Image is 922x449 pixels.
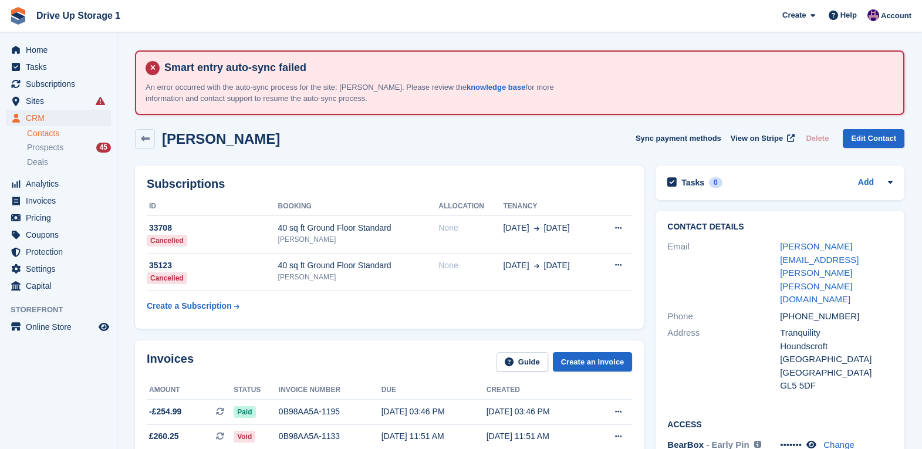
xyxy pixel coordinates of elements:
[858,176,874,190] a: Add
[6,175,111,192] a: menu
[147,272,187,284] div: Cancelled
[438,259,503,272] div: None
[6,210,111,226] a: menu
[278,259,439,272] div: 40 sq ft Ground Floor Standard
[27,156,111,168] a: Deals
[6,278,111,294] a: menu
[553,352,633,372] a: Create an Invoice
[6,76,111,92] a: menu
[96,96,105,106] i: Smart entry sync failures have occurred
[146,82,556,104] p: An error occurred with the auto-sync process for the site: [PERSON_NAME]. Please review the for m...
[278,222,439,234] div: 40 sq ft Ground Floor Standard
[279,430,381,443] div: 0B98AA5A-1133
[279,406,381,418] div: 0B98AA5A-1195
[6,227,111,243] a: menu
[26,244,96,260] span: Protection
[26,93,96,109] span: Sites
[26,319,96,335] span: Online Store
[6,244,111,260] a: menu
[27,142,63,153] span: Prospects
[780,366,893,380] div: [GEOGRAPHIC_DATA]
[278,197,439,216] th: Booking
[503,259,529,272] span: [DATE]
[26,42,96,58] span: Home
[487,381,592,400] th: Created
[147,352,194,372] h2: Invoices
[731,133,783,144] span: View on Stripe
[503,197,597,216] th: Tenancy
[26,261,96,277] span: Settings
[147,381,234,400] th: Amount
[544,259,570,272] span: [DATE]
[726,129,797,148] a: View on Stripe
[27,157,48,168] span: Deals
[881,10,911,22] span: Account
[487,430,592,443] div: [DATE] 11:51 AM
[96,143,111,153] div: 45
[26,175,96,192] span: Analytics
[147,235,187,247] div: Cancelled
[6,42,111,58] a: menu
[780,353,893,366] div: [GEOGRAPHIC_DATA]
[667,222,893,232] h2: Contact Details
[780,326,893,340] div: Tranquility
[11,304,117,316] span: Storefront
[544,222,570,234] span: [DATE]
[780,340,893,353] div: Houndscroft
[234,431,255,443] span: Void
[709,177,722,188] div: 0
[780,241,859,304] a: [PERSON_NAME][EMAIL_ADDRESS][PERSON_NAME][PERSON_NAME][DOMAIN_NAME]
[26,110,96,126] span: CRM
[147,259,278,272] div: 35123
[843,129,904,148] a: Edit Contact
[780,379,893,393] div: GL5 5DF
[26,210,96,226] span: Pricing
[26,227,96,243] span: Coupons
[160,61,894,75] h4: Smart entry auto-sync failed
[147,177,632,191] h2: Subscriptions
[503,222,529,234] span: [DATE]
[801,129,833,148] button: Delete
[6,261,111,277] a: menu
[782,9,806,21] span: Create
[27,141,111,154] a: Prospects 45
[6,59,111,75] a: menu
[27,128,111,139] a: Contacts
[667,310,780,323] div: Phone
[278,272,439,282] div: [PERSON_NAME]
[149,430,179,443] span: £260.25
[667,418,893,430] h2: Access
[438,197,503,216] th: Allocation
[381,406,487,418] div: [DATE] 03:46 PM
[26,59,96,75] span: Tasks
[149,406,181,418] span: -£254.99
[840,9,857,21] span: Help
[162,131,280,147] h2: [PERSON_NAME]
[26,193,96,209] span: Invoices
[497,352,548,372] a: Guide
[6,93,111,109] a: menu
[32,6,125,25] a: Drive Up Storage 1
[467,83,525,92] a: knowledge base
[6,110,111,126] a: menu
[147,295,239,317] a: Create a Subscription
[381,381,487,400] th: Due
[147,300,232,312] div: Create a Subscription
[754,441,761,448] img: icon-info-grey-7440780725fd019a000dd9b08b2336e03edf1995a4989e88bcd33f0948082b44.svg
[636,129,721,148] button: Sync payment methods
[6,193,111,209] a: menu
[667,326,780,393] div: Address
[234,381,279,400] th: Status
[279,381,381,400] th: Invoice number
[234,406,255,418] span: Paid
[438,222,503,234] div: None
[487,406,592,418] div: [DATE] 03:46 PM
[6,319,111,335] a: menu
[780,310,893,323] div: [PHONE_NUMBER]
[867,9,879,21] img: Camille
[667,240,780,306] div: Email
[9,7,27,25] img: stora-icon-8386f47178a22dfd0bd8f6a31ec36ba5ce8667c1dd55bd0f319d3a0aa187defe.svg
[681,177,704,188] h2: Tasks
[147,222,278,234] div: 33708
[147,197,278,216] th: ID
